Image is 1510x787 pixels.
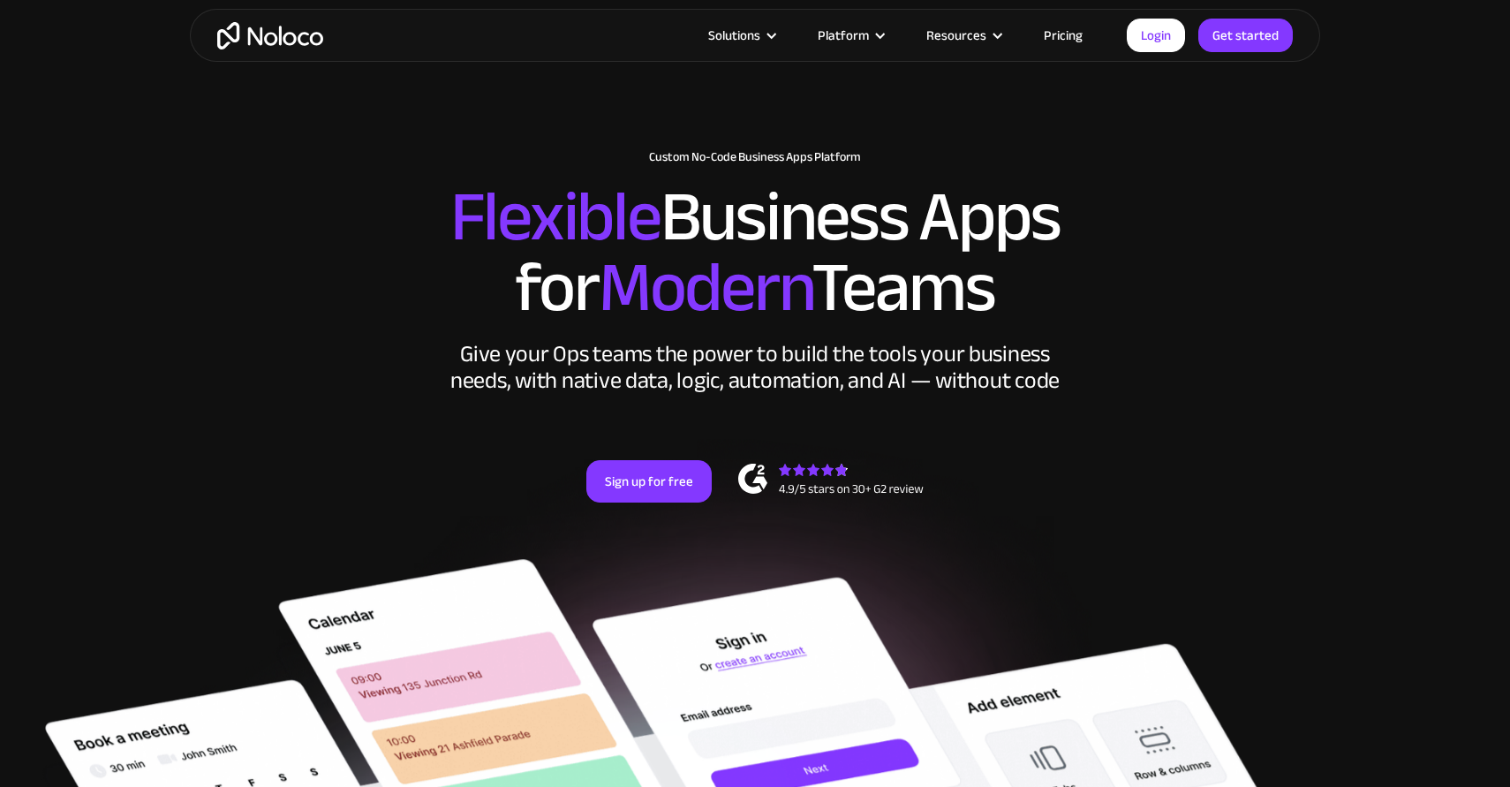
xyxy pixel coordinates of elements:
[686,24,796,47] div: Solutions
[1198,19,1293,52] a: Get started
[217,22,323,49] a: home
[586,460,712,503] a: Sign up for free
[208,182,1302,323] h2: Business Apps for Teams
[904,24,1022,47] div: Resources
[446,341,1064,394] div: Give your Ops teams the power to build the tools your business needs, with native data, logic, au...
[1127,19,1185,52] a: Login
[708,24,760,47] div: Solutions
[450,151,661,283] span: Flexible
[818,24,869,47] div: Platform
[599,222,812,353] span: Modern
[796,24,904,47] div: Platform
[1022,24,1105,47] a: Pricing
[926,24,986,47] div: Resources
[208,150,1302,164] h1: Custom No-Code Business Apps Platform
